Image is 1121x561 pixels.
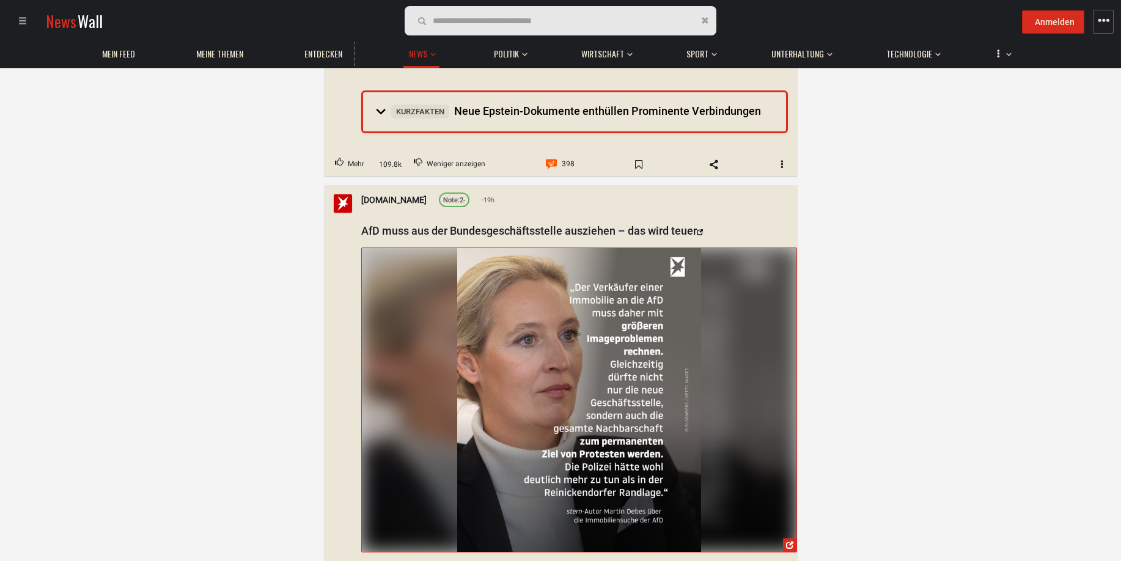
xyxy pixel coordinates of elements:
span: Unterhaltung [771,48,824,59]
a: Sport [680,42,715,66]
button: Downvote [403,153,496,176]
summary: KurzfaktenNeue Epstein-Dokumente enthüllen Prominente Verbindungen [363,92,786,131]
button: Politik [488,37,527,66]
div: 2- [443,195,465,206]
img: 555613439_1209183081254002_5764257865973898664_n.jpg [362,248,796,552]
img: Post Image 23424339 [457,248,700,552]
span: Bookmark [621,155,656,174]
a: Politik [488,42,525,66]
a: Wirtschaft [575,42,630,66]
span: Share [696,155,731,174]
a: Note:2- [439,193,469,207]
a: Comment [535,153,584,176]
img: Profilbild von stern.de [334,194,352,213]
button: Unterhaltung [765,37,832,66]
span: Meine Themen [196,48,243,59]
span: Wall [78,10,103,32]
span: Weniger anzeigen [427,156,485,172]
span: News [46,10,76,32]
span: Anmelden [1035,17,1075,27]
span: Note: [443,196,460,204]
button: Anmelden [1022,10,1084,34]
a: Unterhaltung [765,42,830,66]
a: News [403,42,433,66]
button: Technologie [880,37,941,66]
button: News [403,37,439,68]
span: Politik [494,48,519,59]
a: NewsWall [46,10,103,32]
span: News [409,48,427,59]
span: Wirtschaft [581,48,624,59]
a: AfD muss aus der Bundesgeschäftsstelle ausziehen – das wird teuer [361,224,703,237]
span: Mein Feed [102,48,135,59]
span: Entdecken [304,48,342,59]
span: 109.8k [379,159,402,170]
a: [DOMAIN_NAME] [361,193,427,207]
span: 19h [482,195,494,206]
span: Kurzfakten [391,105,449,119]
button: Upvote [325,153,375,176]
span: Neue Epstein-Dokumente enthüllen Prominente Verbindungen [391,105,761,117]
button: Sport [680,37,717,66]
button: Wirtschaft [575,37,633,66]
span: 398 [561,156,574,172]
a: Post Image 23424339 [361,248,797,553]
span: Technologie [886,48,932,59]
span: Mehr [348,156,364,172]
a: Technologie [880,42,938,66]
span: Sport [686,48,708,59]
